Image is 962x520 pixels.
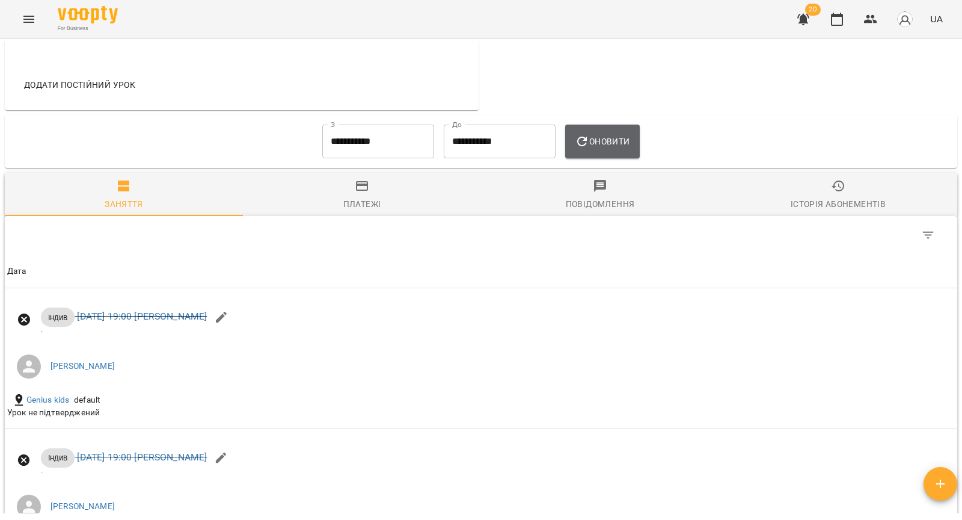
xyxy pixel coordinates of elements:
[575,134,630,149] span: Оновити
[77,451,207,463] a: [DATE] 19:00 [PERSON_NAME]
[914,221,943,250] button: Фільтр
[51,361,115,373] a: [PERSON_NAME]
[72,392,103,409] div: default
[565,125,639,158] button: Оновити
[41,468,207,475] div: -
[7,264,26,279] div: Sort
[805,4,821,16] span: 20
[7,264,26,279] div: Дата
[5,216,957,255] div: Table Toolbar
[14,5,43,34] button: Menu
[41,312,75,323] span: Індив
[24,78,135,92] span: Додати постійний урок
[58,25,118,32] span: For Business
[41,327,207,335] div: -
[7,407,637,419] div: Урок не підтверджений
[925,8,948,30] button: UA
[58,6,118,23] img: Voopty Logo
[930,13,943,25] span: UA
[343,197,381,211] div: Платежі
[41,452,75,463] span: Індив
[791,197,886,211] div: Історія абонементів
[77,311,207,322] a: [DATE] 19:00 [PERSON_NAME]
[105,197,143,211] div: Заняття
[7,264,955,279] span: Дата
[51,501,115,513] a: [PERSON_NAME]
[19,74,140,96] button: Додати постійний урок
[896,11,913,28] img: avatar_s.png
[566,197,635,211] div: Повідомлення
[26,394,70,406] a: Genius kids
